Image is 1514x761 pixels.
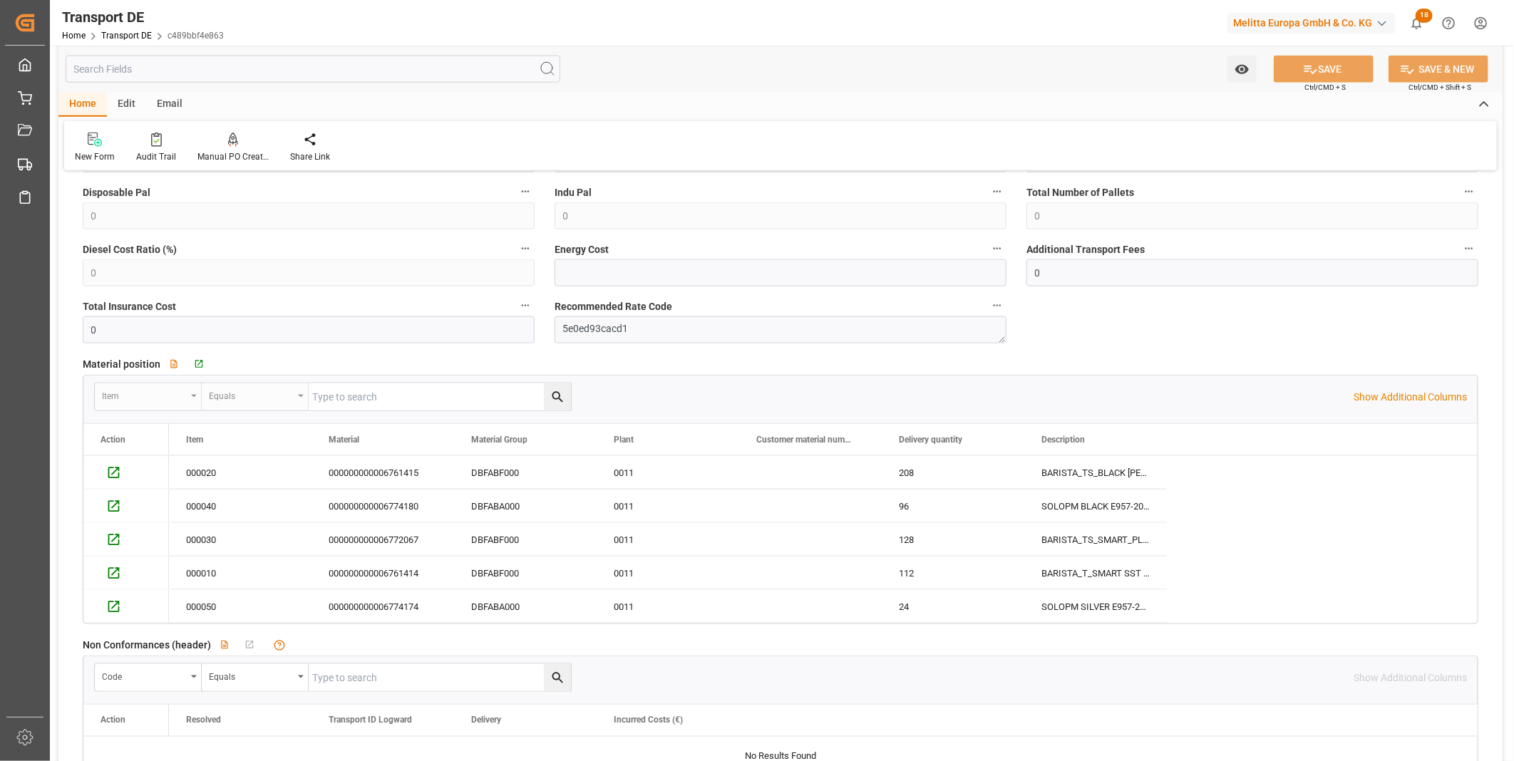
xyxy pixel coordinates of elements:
div: 0011 [597,590,739,623]
button: open menu [202,383,309,410]
span: Diesel Cost Ratio (%) [83,242,177,257]
p: Show Additional Columns [1354,390,1467,405]
a: Transport DE [101,31,152,41]
div: SOLOPM SILVER E957-203 EU [1024,590,1167,623]
div: BARISTA_T_SMART SST F840-100 EU [1024,556,1167,589]
span: Transport ID Logward [329,715,412,725]
div: Press SPACE to select this row. [169,490,1167,523]
button: open menu [95,664,202,691]
span: Incurred Costs (€) [614,715,683,725]
div: BARISTA_TS_BLACK [PERSON_NAME] F850-102 EU [1024,456,1167,489]
button: search button [544,383,571,410]
div: BARISTA_TS_SMART_PLUS SST F860-400 EU [1024,523,1167,556]
span: Additional Transport Fees [1026,242,1145,257]
button: Melitta Europa GmbH & Co. KG [1227,9,1401,36]
span: Total Number of Pallets [1026,185,1134,200]
div: Audit Trail [136,150,176,163]
div: 000040 [169,490,311,522]
div: 112 [882,556,1024,589]
div: Press SPACE to select this row. [83,456,169,490]
span: Description [1041,435,1085,445]
button: open menu [202,664,309,691]
button: Disposable Pal [516,182,535,201]
div: Transport DE [62,6,224,28]
span: Delivery [471,715,501,725]
div: Press SPACE to select this row. [83,590,169,623]
span: Item [186,435,203,445]
button: open menu [1227,56,1257,83]
div: Home [58,93,107,117]
div: 000000000006774180 [311,490,454,522]
span: Ctrl/CMD + S [1304,82,1346,93]
button: SAVE & NEW [1389,56,1488,83]
div: 128 [882,523,1024,556]
button: Diesel Cost Ratio (%) [516,239,535,258]
div: Share Link [290,150,330,163]
div: Email [146,93,193,117]
textarea: 5e0ed93cacd1 [555,316,1006,343]
button: show 18 new notifications [1401,7,1433,39]
span: 18 [1416,9,1433,23]
div: 000000000006761414 [311,556,454,589]
div: Equals [209,386,293,403]
button: Energy Cost [988,239,1006,258]
div: 000030 [169,523,311,556]
input: Type to search [309,383,571,410]
div: SOLOPM BLACK E957-201 EU [1024,490,1167,522]
span: Material Group [471,435,527,445]
div: Action [101,715,125,725]
div: 208 [882,456,1024,489]
span: Material [329,435,359,445]
div: DBFABF000 [454,523,597,556]
button: search button [544,664,571,691]
div: 0011 [597,523,739,556]
div: 96 [882,490,1024,522]
div: 000020 [169,456,311,489]
div: 24 [882,590,1024,623]
button: Indu Pal [988,182,1006,201]
input: Type to search [309,664,571,691]
div: Edit [107,93,146,117]
div: Press SPACE to select this row. [83,556,169,590]
input: Search Fields [66,56,560,83]
button: Total Number of Pallets [1460,182,1478,201]
div: Press SPACE to select this row. [83,490,169,523]
div: Press SPACE to select this row. [169,456,1167,490]
div: DBFABF000 [454,456,597,489]
span: Non Conformances (header) [83,638,211,653]
div: DBFABA000 [454,490,597,522]
button: SAVE [1274,56,1374,83]
span: Plant [614,435,634,445]
div: Melitta Europa GmbH & Co. KG [1227,13,1395,33]
span: Disposable Pal [83,185,150,200]
button: Recommended Rate Code [988,296,1006,315]
span: Indu Pal [555,185,592,200]
div: Press SPACE to select this row. [83,523,169,556]
div: 000000000006772067 [311,523,454,556]
div: Equals [209,667,293,683]
button: Total Insurance Cost [516,296,535,315]
button: Help Center [1433,7,1465,39]
span: Customer material number [756,435,852,445]
div: Press SPACE to select this row. [169,556,1167,590]
div: code [102,667,186,683]
div: DBFABA000 [454,590,597,623]
div: 000000000006774174 [311,590,454,623]
div: Press SPACE to select this row. [169,590,1167,623]
div: 0011 [597,456,739,489]
span: Resolved [186,715,221,725]
div: New Form [75,150,115,163]
a: Home [62,31,86,41]
div: Action [101,435,125,445]
span: Ctrl/CMD + Shift + S [1409,82,1471,93]
div: 0011 [597,556,739,589]
span: Energy Cost [555,242,609,257]
span: Material position [83,357,160,372]
span: Total Insurance Cost [83,299,176,314]
div: Item [102,386,186,403]
div: Manual PO Creation [197,150,269,163]
span: Recommended Rate Code [555,299,672,314]
button: Additional Transport Fees [1460,239,1478,258]
div: 0011 [597,490,739,522]
div: DBFABF000 [454,556,597,589]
